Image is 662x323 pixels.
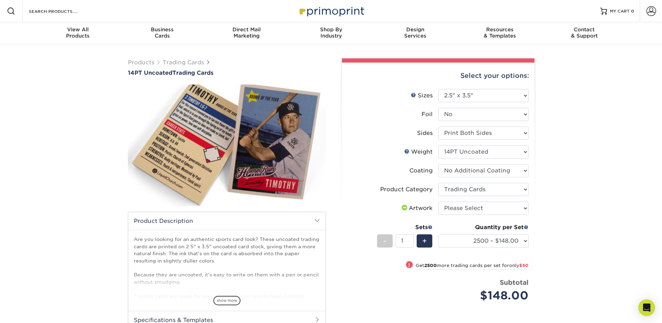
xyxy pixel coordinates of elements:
h2: Product Description [128,212,326,230]
span: Direct Mail [204,26,289,33]
span: show more [213,296,240,305]
div: Products [36,26,120,39]
small: Get more trading cards per set for [416,263,529,270]
div: Sides [417,129,433,137]
span: MY CART [610,8,630,14]
img: 14PT Uncoated 01 [128,77,326,214]
div: Artwork [400,204,433,212]
span: Business [120,26,204,33]
div: & Templates [458,26,542,39]
a: Shop ByIndustry [289,22,373,45]
strong: 2500 [424,263,437,268]
a: Resources& Templates [458,22,542,45]
a: BusinessCards [120,22,204,45]
span: $50 [519,263,529,268]
div: Select your options: [348,63,529,89]
div: $148.00 [443,287,529,304]
div: Industry [289,26,373,39]
div: Sizes [411,91,433,100]
div: Quantity per Set [438,223,529,232]
a: Direct MailMarketing [204,22,289,45]
a: Products [128,59,154,66]
div: Marketing [204,26,289,39]
a: Trading Cards [163,59,204,66]
a: DesignServices [373,22,458,45]
input: SEARCH PRODUCTS..... [28,7,96,15]
a: 14PT UncoatedTrading Cards [128,70,326,76]
div: Services [373,26,458,39]
span: 14PT Uncoated [128,70,172,76]
span: Contact [542,26,627,33]
span: + [422,236,427,246]
span: View All [36,26,120,33]
p: Are you looking for an authentic sports card look? These uncoated trading cards are printed on 2.... [134,236,320,314]
div: Coating [409,167,433,175]
img: Primoprint [296,3,366,18]
strong: Subtotal [500,278,529,286]
div: Sets [377,223,433,232]
a: Contact& Support [542,22,627,45]
div: Weight [404,148,433,156]
span: Design [373,26,458,33]
div: Cards [120,26,204,39]
span: ! [408,261,410,269]
div: & Support [542,26,627,39]
a: View AllProducts [36,22,120,45]
div: Product Category [380,185,433,194]
span: Resources [458,26,542,33]
div: Foil [422,110,433,119]
span: 0 [631,9,634,14]
h1: Trading Cards [128,70,326,76]
div: Open Intercom Messenger [638,299,655,316]
span: - [383,236,386,246]
span: Shop By [289,26,373,33]
span: only [509,263,529,268]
